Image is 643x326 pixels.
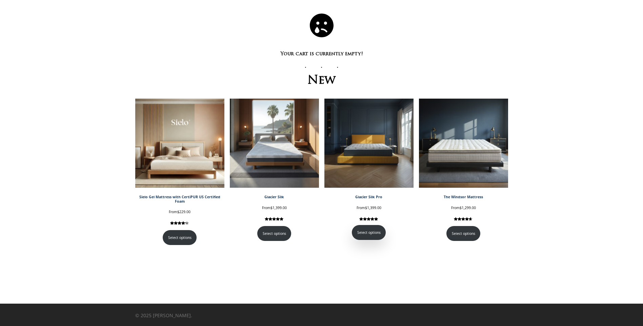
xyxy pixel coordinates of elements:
[419,99,508,188] img: Windsor In Studio
[135,207,224,216] div: From
[265,216,284,227] span: 8
[257,226,292,241] a: Select options for “Glacier Silk”
[359,216,378,227] span: 18
[135,74,508,88] h2: New
[324,99,414,203] a: Glacier Silk Pro Glacier Silk Pro
[135,14,508,62] h2: Your cart is currently empty!
[163,230,197,245] a: Select options for “Sielo Gel Mattress with CertiPUR US Certified Foam”
[324,195,414,199] div: Glacier Silk Pro
[419,99,508,203] a: Windsor In Studio The Windsor Mattress
[324,99,414,188] img: Glacier Silk Pro
[365,205,367,210] span: $
[460,205,462,210] span: $
[270,205,287,210] span: 1,399.00
[230,195,319,199] div: Glacier Silk
[365,205,381,210] span: 1,399.00
[446,226,481,241] a: Select options for “The Windsor Mattress”
[419,203,508,212] div: From
[135,99,224,207] a: Sielo Gel Mattress with CertiPUR US Certified Foam Sielo Gel Mattress with CertiPUR US Certified ...
[454,216,473,222] div: Rated 4.59 out of 5
[270,205,273,210] span: $
[135,312,286,319] p: © 2025 [PERSON_NAME].
[135,195,224,203] div: Sielo Gel Mattress with CertiPUR US Certified Foam
[177,209,179,214] span: $
[359,216,378,250] span: Rated out of 5 based on customer ratings
[324,203,414,212] div: From
[265,216,284,222] div: Rated 5.00 out of 5
[359,216,378,222] div: Rated 5.00 out of 5
[419,195,508,199] div: The Windsor Mattress
[352,225,386,240] a: Select options for “Glacier Silk Pro”
[230,99,319,188] img: Glacier Silk
[230,99,319,203] a: Glacier Silk Glacier Silk
[230,203,319,212] div: From
[170,220,189,226] div: Rated 4.12 out of 5
[460,205,476,210] span: 1,299.00
[177,209,190,214] span: 229.00
[454,216,471,227] span: 223
[170,220,186,231] span: 130
[135,99,224,188] img: Sielo Gel Mattress with CertiPUR US Certified Foam
[265,216,284,250] span: Rated out of 5 based on customer ratings
[170,220,186,260] span: Rated out of 5 based on customer ratings
[454,216,471,250] span: Rated out of 5 based on customer ratings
